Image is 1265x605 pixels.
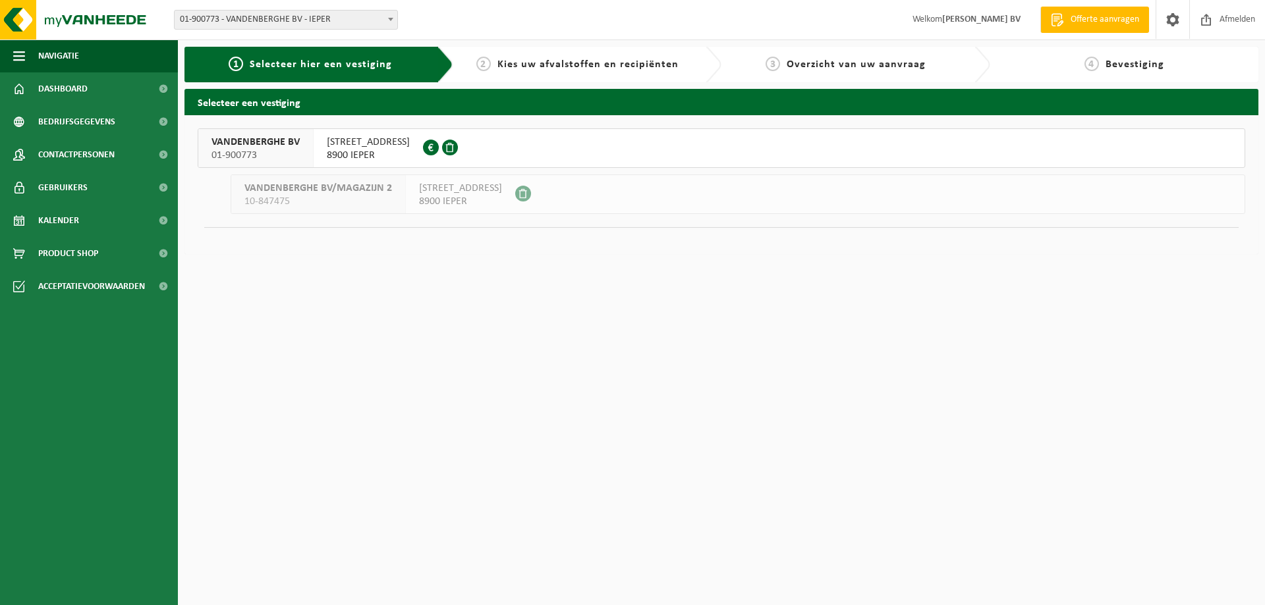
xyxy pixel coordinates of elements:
[229,57,243,71] span: 1
[38,138,115,171] span: Contactpersonen
[244,182,392,195] span: VANDENBERGHE BV/MAGAZIJN 2
[244,195,392,208] span: 10-847475
[1084,57,1099,71] span: 4
[250,59,392,70] span: Selecteer hier een vestiging
[476,57,491,71] span: 2
[174,10,398,30] span: 01-900773 - VANDENBERGHE BV - IEPER
[38,270,145,303] span: Acceptatievoorwaarden
[184,89,1258,115] h2: Selecteer een vestiging
[38,39,79,72] span: Navigatie
[497,59,679,70] span: Kies uw afvalstoffen en recipiënten
[211,136,300,149] span: VANDENBERGHE BV
[38,204,79,237] span: Kalender
[327,136,410,149] span: [STREET_ADDRESS]
[942,14,1021,24] strong: [PERSON_NAME] BV
[38,237,98,270] span: Product Shop
[419,195,502,208] span: 8900 IEPER
[327,149,410,162] span: 8900 IEPER
[38,171,88,204] span: Gebruikers
[766,57,780,71] span: 3
[198,128,1245,168] button: VANDENBERGHE BV 01-900773 [STREET_ADDRESS]8900 IEPER
[1040,7,1149,33] a: Offerte aanvragen
[38,105,115,138] span: Bedrijfsgegevens
[787,59,926,70] span: Overzicht van uw aanvraag
[1106,59,1164,70] span: Bevestiging
[1067,13,1142,26] span: Offerte aanvragen
[211,149,300,162] span: 01-900773
[419,182,502,195] span: [STREET_ADDRESS]
[38,72,88,105] span: Dashboard
[175,11,397,29] span: 01-900773 - VANDENBERGHE BV - IEPER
